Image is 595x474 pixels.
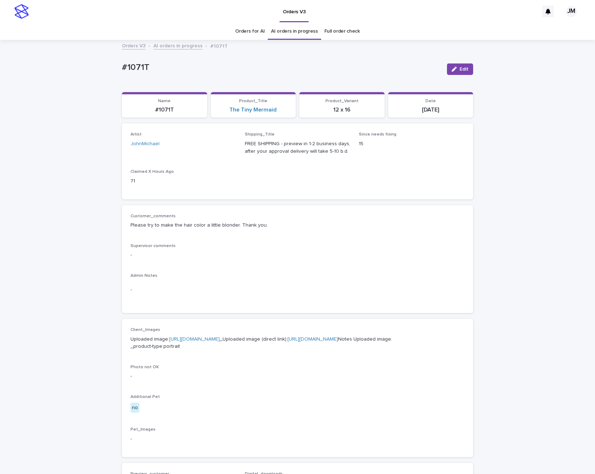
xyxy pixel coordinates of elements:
[245,140,351,155] p: FREE SHIPPING - preview in 1-2 business days, after your approval delivery will take 5-10 b.d.
[122,41,146,49] a: Orders V3
[392,106,469,113] p: [DATE]
[153,41,203,49] a: AI orders in progress
[130,244,176,248] span: Supervisor comments
[126,106,203,113] p: #1071T
[460,67,468,72] span: Edit
[158,99,171,103] span: Name
[287,337,338,342] a: [URL][DOMAIN_NAME]
[130,365,159,369] span: Photo not OK
[566,6,577,17] div: JM
[130,427,156,432] span: Pet_Images
[130,274,157,278] span: Admin Notes
[130,286,465,294] p: -
[130,222,465,229] p: Please try to make the hair color a little blonder. Thank you.
[325,99,358,103] span: Product_Variant
[130,435,465,443] p: -
[245,132,275,137] span: Shipping_Title
[130,177,236,185] p: 71
[122,62,441,73] p: #1071T
[14,4,29,19] img: stacker-logo-s-only.png
[130,373,465,380] p: -
[304,106,380,113] p: 12 x 16
[130,170,174,174] span: Claimed X Hours Ago
[359,140,465,148] p: 15
[169,337,220,342] a: [URL][DOMAIN_NAME]
[271,23,318,40] a: AI orders in progress
[130,214,176,218] span: Customer_comments
[229,106,277,113] a: The Tiny Mermaid
[210,42,228,49] p: #1071T
[130,251,465,259] p: -
[130,132,142,137] span: Artist
[235,23,265,40] a: Orders for AI
[130,336,465,351] p: Uploaded image: _Uploaded image (direct link): Notes Uploaded image: _product-type:portrait
[239,99,267,103] span: Product_Title
[130,403,139,413] div: no
[130,395,160,399] span: Additional Pet
[447,63,473,75] button: Edit
[425,99,436,103] span: Date
[130,140,160,148] a: JohnMichael
[324,23,360,40] a: Full order check
[359,132,396,137] span: Since needs fixing
[130,328,160,332] span: Client_Images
